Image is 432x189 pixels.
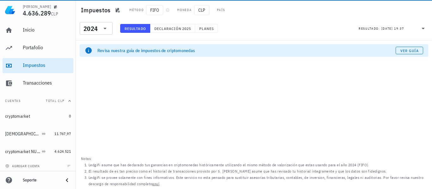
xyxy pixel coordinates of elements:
span: agregar cuenta [7,164,40,168]
div: cryptomarket [5,114,30,119]
button: Planes [195,24,218,33]
span: CLP [51,11,58,17]
span: 11.767,97 [54,131,71,136]
span: Declaración [154,26,182,31]
span: Ver guía [400,48,419,53]
span: FIFO [146,5,163,15]
div: Transacciones [23,80,71,86]
div: avatar [418,5,428,15]
img: LedgiFi [5,5,15,15]
div: Resultado:[DATE] 19:37 [355,22,431,34]
li: LedgiFi se provee solamente con fines informativos. Este servicio no esta pensado para sustituir ... [89,174,427,187]
div: [DEMOGRAPHIC_DATA] 1 [5,131,40,137]
span: Planes [199,26,214,31]
span: CLP [194,5,209,15]
button: Resultado [120,24,150,33]
div: Método [129,8,144,13]
span: Resultado [124,26,146,31]
button: Declaración 2025 [150,24,195,33]
div: Moneda [177,8,192,13]
div: Revisa nuestra guía de impuestos de criptomonedas [97,47,396,54]
button: agregar cuenta [4,163,43,169]
div: Impuestos [23,62,71,68]
footer: Notas: [76,154,432,189]
div: 2024 [83,26,98,32]
div: Inicio [23,27,71,33]
div: [PERSON_NAME] [23,4,51,9]
span: 0 [69,114,71,118]
div: cryptomarket NUEVA [5,149,40,154]
div: País [217,8,225,13]
div: 2024 [80,22,113,35]
span: 4.636.289 [23,9,51,17]
div: CL-icon [228,6,235,14]
a: Portafolio [3,40,73,56]
a: Transacciones [3,76,73,91]
a: Impuestos [3,58,73,73]
div: [DATE] 19:37 [381,26,404,32]
span: 2025 [182,26,191,31]
a: Inicio [3,23,73,38]
button: CuentasTotal CLP [3,93,73,109]
span: 4.624.521 [54,149,71,154]
li: LedgiFi asume que has declarado tus ganancias en criptomonedas históricamente utilizando el mismo... [89,162,427,168]
a: aquí [152,181,159,186]
a: [DEMOGRAPHIC_DATA] 1 11.767,97 [3,126,73,141]
li: El resultado de es tan preciso como el historial de transacciones provisto por ti. [PERSON_NAME] ... [89,168,427,174]
a: cryptomarket NUEVA 4.624.521 [3,144,73,159]
h1: Impuestos [81,5,113,15]
a: Ver guía [396,47,423,54]
a: cryptomarket 0 [3,109,73,124]
span: Total CLP [46,99,65,103]
div: Resultado: [359,24,381,32]
div: Portafolio [23,44,71,50]
div: Soporte [23,178,58,183]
